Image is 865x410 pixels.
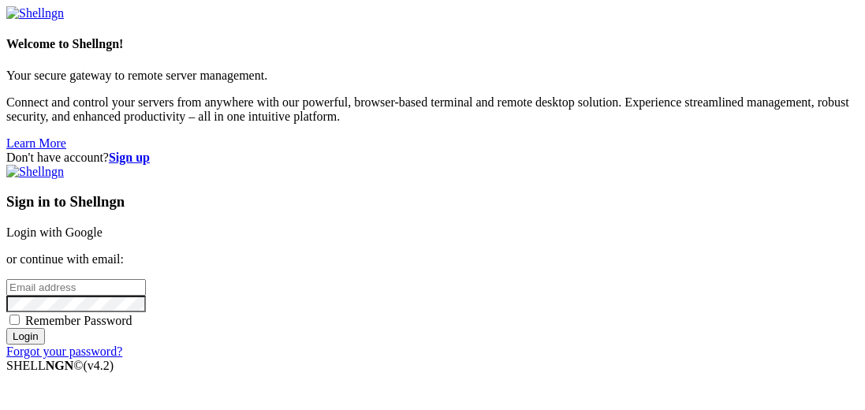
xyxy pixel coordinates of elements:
[6,252,859,266] p: or continue with email:
[6,6,64,20] img: Shellngn
[6,345,122,358] a: Forgot your password?
[6,69,859,83] p: Your secure gateway to remote server management.
[6,151,859,165] div: Don't have account?
[46,359,74,372] b: NGN
[6,328,45,345] input: Login
[6,37,859,51] h4: Welcome to Shellngn!
[6,193,859,211] h3: Sign in to Shellngn
[25,314,132,327] span: Remember Password
[6,95,859,124] p: Connect and control your servers from anywhere with our powerful, browser-based terminal and remo...
[109,151,150,164] a: Sign up
[6,359,114,372] span: SHELL ©
[9,315,20,325] input: Remember Password
[6,279,146,296] input: Email address
[6,136,66,150] a: Learn More
[84,359,114,372] span: 4.2.0
[6,165,64,179] img: Shellngn
[6,225,103,239] a: Login with Google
